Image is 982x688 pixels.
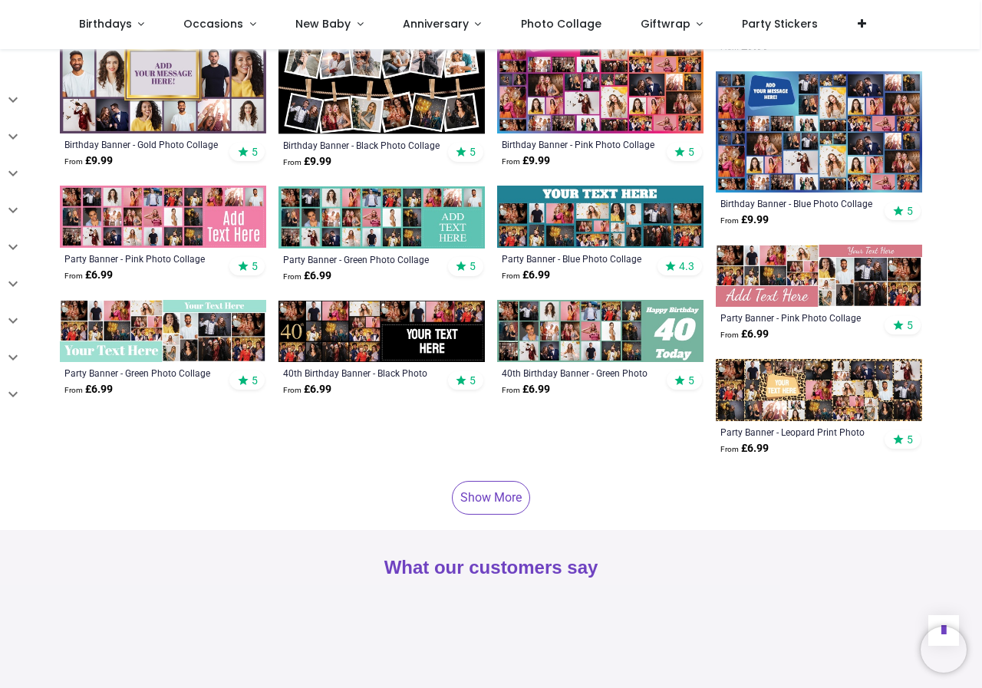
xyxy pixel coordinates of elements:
strong: £ 6.99 [64,382,113,397]
a: 40th Birthday Banner - Black Photo Collage [283,367,440,379]
span: 5 [252,145,258,159]
span: 5 [470,259,476,273]
span: From [64,157,83,166]
img: Personalised Birthday Backdrop Banner - Gold Photo Collage - 16 Photo Upload [60,12,266,133]
span: New Baby [295,16,351,31]
img: Personalised 40th Birthday Banner - Black Photo Collage - Custom Text & 17 Photo Upload [278,301,485,363]
a: Birthday Banner - Pink Photo Collage [502,138,659,150]
span: Photo Collage [521,16,601,31]
strong: £ 6.99 [502,382,550,397]
strong: £ 6.99 [720,327,769,342]
a: Party Banner - Blue Photo Collage [502,252,659,265]
span: Birthdays [79,16,132,31]
span: From [502,386,520,394]
span: From [283,158,302,166]
span: 5 [470,374,476,387]
span: From [283,386,302,394]
img: Personalised 40th Birthday Banner - Green Photo Collage - Custom Text & 21 Photo Upload [497,300,704,362]
span: Party Stickers [742,16,818,31]
img: Personalised Birthday Backdrop Banner - Pink Photo Collage - Add Text & 48 Photo Upload [497,12,704,133]
img: Personalised Party Banner - Green Photo Collage - Custom Text & 19 Photo Upload [60,300,266,362]
a: Party Banner - Green Photo Collage [283,253,440,265]
strong: £ 9.99 [720,212,769,228]
a: Birthday Banner - Gold Photo Collage [64,138,222,150]
span: Anniversary [403,16,469,31]
span: From [283,272,302,281]
a: Birthday Banner - Blue Photo Collage [720,197,878,209]
strong: £ 9.99 [283,154,331,170]
a: Party Banner - Green Photo Collage [64,367,222,379]
img: Personalised Birthday Backdrop Banner - Black Photo Collage - 12 Photo Upload [278,12,485,134]
span: From [502,157,520,166]
span: From [720,331,739,339]
span: 5 [252,259,258,273]
span: 4.3 [679,259,694,273]
img: Personalised Party Banner - Blue Photo Collage - Custom Text & 19 Photo Upload [497,186,704,248]
strong: £ 6.99 [283,268,331,284]
strong: £ 6.99 [64,268,113,283]
img: Personalised Party Banner - Leopard Print Photo Collage - Custom Text & 30 Photo Upload [716,359,922,421]
img: Personalised Birthday Backdrop Banner - Blue Photo Collage - Add Text & 48 Photo Upload [716,71,922,193]
strong: £ 6.99 [720,441,769,456]
span: Giftwrap [641,16,690,31]
span: 5 [907,433,913,446]
a: Birthday Banner - Black Photo Collage [283,139,440,151]
span: From [64,386,83,394]
span: 5 [688,374,694,387]
span: From [720,216,739,225]
h2: What our customers say [60,555,921,581]
a: 40th Birthday Banner - Green Photo Collage [502,367,659,379]
span: From [64,272,83,280]
strong: £ 6.99 [283,382,331,397]
span: 5 [470,145,476,159]
a: Party Banner - Leopard Print Photo Collage [720,426,878,438]
span: 5 [907,318,913,332]
img: Personalised Party Banner - Green Photo Collage - Custom Text & 24 Photo Upload [278,186,485,249]
span: Occasions [183,16,243,31]
span: 5 [688,145,694,159]
strong: £ 9.99 [64,153,113,169]
a: Party Banner - Pink Photo Collage [720,311,878,324]
span: 5 [907,204,913,218]
strong: £ 6.99 [502,268,550,283]
a: Show More [452,481,530,515]
span: From [502,272,520,280]
a: Party Banner - Pink Photo Collage [64,252,222,265]
img: Personalised Party Banner - Pink Photo Collage - Custom Text & 24 Photo Upload [60,186,266,248]
strong: £ 9.99 [502,153,550,169]
iframe: Brevo live chat [921,627,967,673]
span: From [720,445,739,453]
span: 5 [252,374,258,387]
img: Personalised Party Banner - Pink Photo Collage - Custom Text & 19 Photo Upload [716,245,922,307]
